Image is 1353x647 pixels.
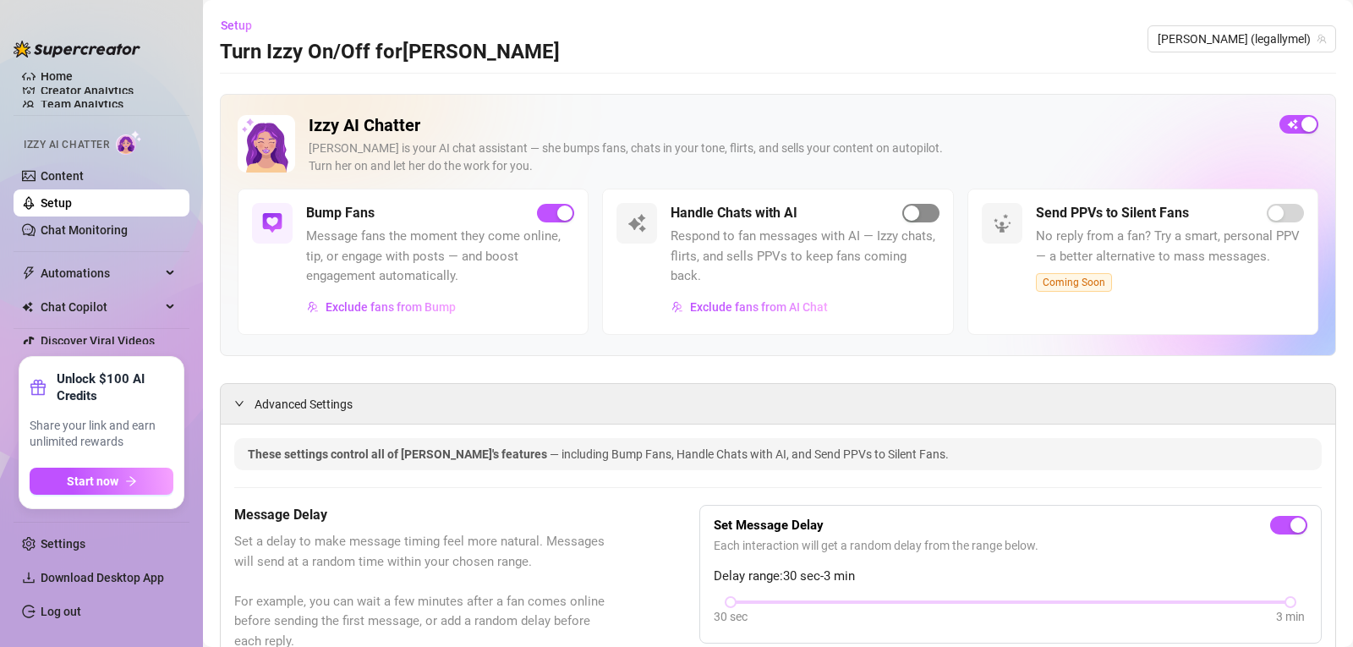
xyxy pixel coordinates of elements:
[220,12,266,39] button: Setup
[255,395,353,414] span: Advanced Settings
[41,97,123,111] a: Team Analytics
[1276,607,1305,626] div: 3 min
[22,571,36,584] span: download
[1036,203,1189,223] h5: Send PPVs to Silent Fans
[30,418,173,451] span: Share your link and earn unlimited rewards
[671,203,797,223] h5: Handle Chats with AI
[41,196,72,210] a: Setup
[116,130,142,155] img: AI Chatter
[262,213,282,233] img: svg%3e
[41,223,128,237] a: Chat Monitoring
[41,69,73,83] a: Home
[220,39,560,66] h3: Turn Izzy On/Off for [PERSON_NAME]
[627,213,647,233] img: svg%3e
[309,140,1266,175] div: [PERSON_NAME] is your AI chat assistant — she bumps fans, chats in your tone, flirts, and sells y...
[690,300,828,314] span: Exclude fans from AI Chat
[671,301,683,313] img: svg%3e
[41,169,84,183] a: Content
[714,518,824,533] strong: Set Message Delay
[30,468,173,495] button: Start nowarrow-right
[306,293,457,321] button: Exclude fans from Bump
[307,301,319,313] img: svg%3e
[125,475,137,487] span: arrow-right
[1158,26,1326,52] span: Melanie (legallymel)
[714,567,1307,587] span: Delay range: 30 sec - 3 min
[309,115,1266,136] h2: Izzy AI Chatter
[992,213,1012,233] img: svg%3e
[22,266,36,280] span: thunderbolt
[671,227,939,287] span: Respond to fan messages with AI — Izzy chats, flirts, and sells PPVs to keep fans coming back.
[41,334,155,348] a: Discover Viral Videos
[14,41,140,58] img: logo-BBDzfeDw.svg
[306,203,375,223] h5: Bump Fans
[41,571,164,584] span: Download Desktop App
[234,398,244,408] span: expanded
[234,394,255,413] div: expanded
[24,137,109,153] span: Izzy AI Chatter
[41,605,81,618] a: Log out
[67,474,118,488] span: Start now
[1295,589,1336,630] iframe: Intercom live chat
[238,115,295,173] img: Izzy AI Chatter
[326,300,456,314] span: Exclude fans from Bump
[41,537,85,551] a: Settings
[234,505,615,525] h5: Message Delay
[22,301,33,313] img: Chat Copilot
[671,293,829,321] button: Exclude fans from AI Chat
[248,447,550,461] span: These settings control all of [PERSON_NAME]'s features
[1036,273,1112,292] span: Coming Soon
[30,379,47,396] span: gift
[1317,34,1327,44] span: team
[41,260,161,287] span: Automations
[1036,227,1304,266] span: No reply from a fan? Try a smart, personal PPV — a better alternative to mass messages.
[714,536,1307,555] span: Each interaction will get a random delay from the range below.
[306,227,574,287] span: Message fans the moment they come online, tip, or engage with posts — and boost engagement automa...
[57,370,173,404] strong: Unlock $100 AI Credits
[41,293,161,321] span: Chat Copilot
[714,607,748,626] div: 30 sec
[221,19,252,32] span: Setup
[41,77,176,104] a: Creator Analytics
[550,447,949,461] span: — including Bump Fans, Handle Chats with AI, and Send PPVs to Silent Fans.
